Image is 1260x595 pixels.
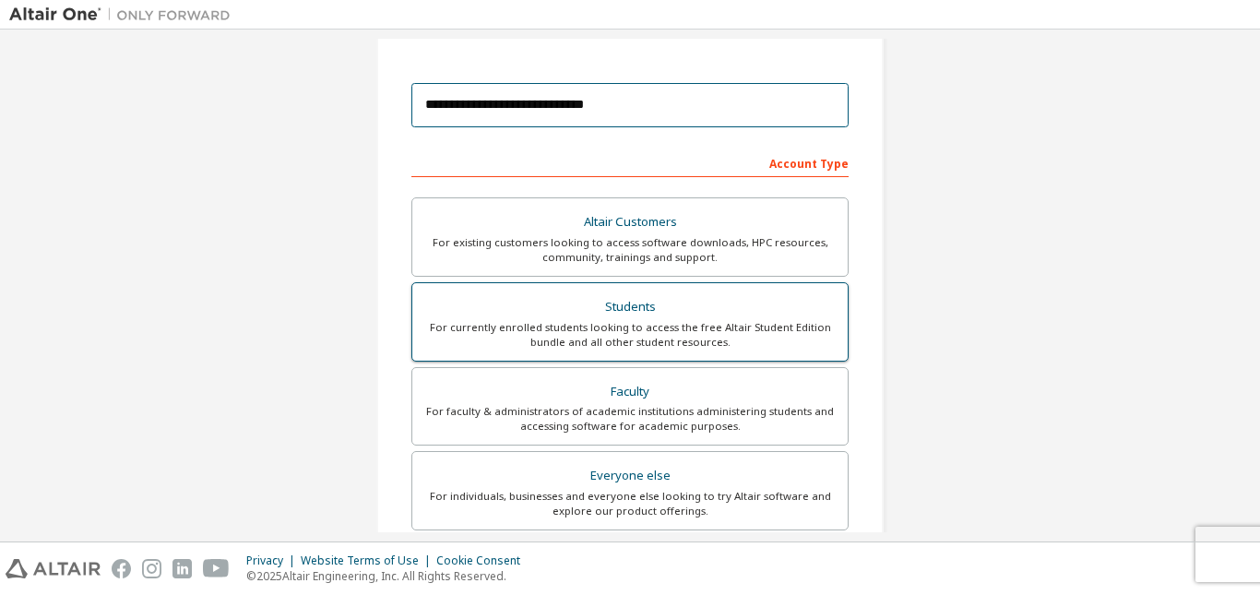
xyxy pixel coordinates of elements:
p: © 2025 Altair Engineering, Inc. All Rights Reserved. [246,568,531,584]
div: Privacy [246,553,301,568]
div: Faculty [423,379,837,405]
img: facebook.svg [112,559,131,578]
div: For individuals, businesses and everyone else looking to try Altair software and explore our prod... [423,489,837,518]
div: For existing customers looking to access software downloads, HPC resources, community, trainings ... [423,235,837,265]
div: Everyone else [423,463,837,489]
img: instagram.svg [142,559,161,578]
img: Altair One [9,6,240,24]
img: youtube.svg [203,559,230,578]
div: Website Terms of Use [301,553,436,568]
img: altair_logo.svg [6,559,101,578]
img: linkedin.svg [172,559,192,578]
div: Students [423,294,837,320]
div: Account Type [411,148,849,177]
div: For currently enrolled students looking to access the free Altair Student Edition bundle and all ... [423,320,837,350]
div: For faculty & administrators of academic institutions administering students and accessing softwa... [423,404,837,434]
div: Cookie Consent [436,553,531,568]
div: Altair Customers [423,209,837,235]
